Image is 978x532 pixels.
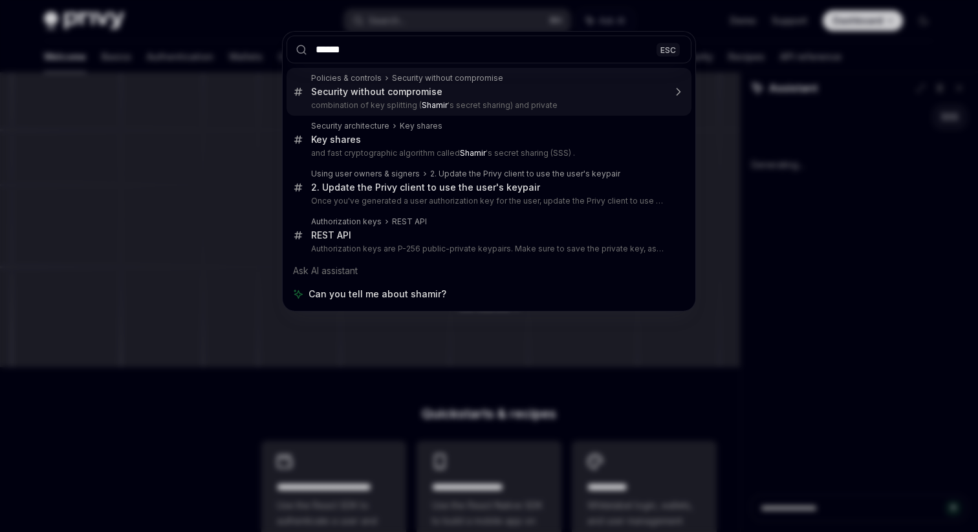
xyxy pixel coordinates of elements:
div: 2. Update the Privy client to use the user's keypair [311,182,540,193]
b: Shamir [422,100,448,110]
b: Shamir [460,148,486,158]
p: Authorization keys are P-256 public-private keypairs. Make sure to save the private key, as Privy [311,244,664,254]
div: Security without compromise [392,73,503,83]
p: Once you've generated a user authorization key for the user, update the Privy client to use the user [311,196,664,206]
p: combination of key splitting ( 's secret sharing) and private [311,100,664,111]
div: Using user owners & signers [311,169,420,179]
p: and fast cryptographic algorithm called 's secret sharing (SSS) . [311,148,664,158]
div: Security without compromise [311,86,442,98]
div: ESC [657,43,680,56]
div: Key shares [311,134,361,145]
div: Authorization keys [311,217,382,227]
div: Key shares [400,121,442,131]
div: REST API [311,229,351,241]
div: REST API [392,217,427,227]
div: Policies & controls [311,73,382,83]
div: 2. Update the Privy client to use the user's keypair [430,169,620,179]
div: Ask AI assistant [287,259,691,282]
span: Can you tell me about shamir? [309,288,446,301]
div: Security architecture [311,121,389,131]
